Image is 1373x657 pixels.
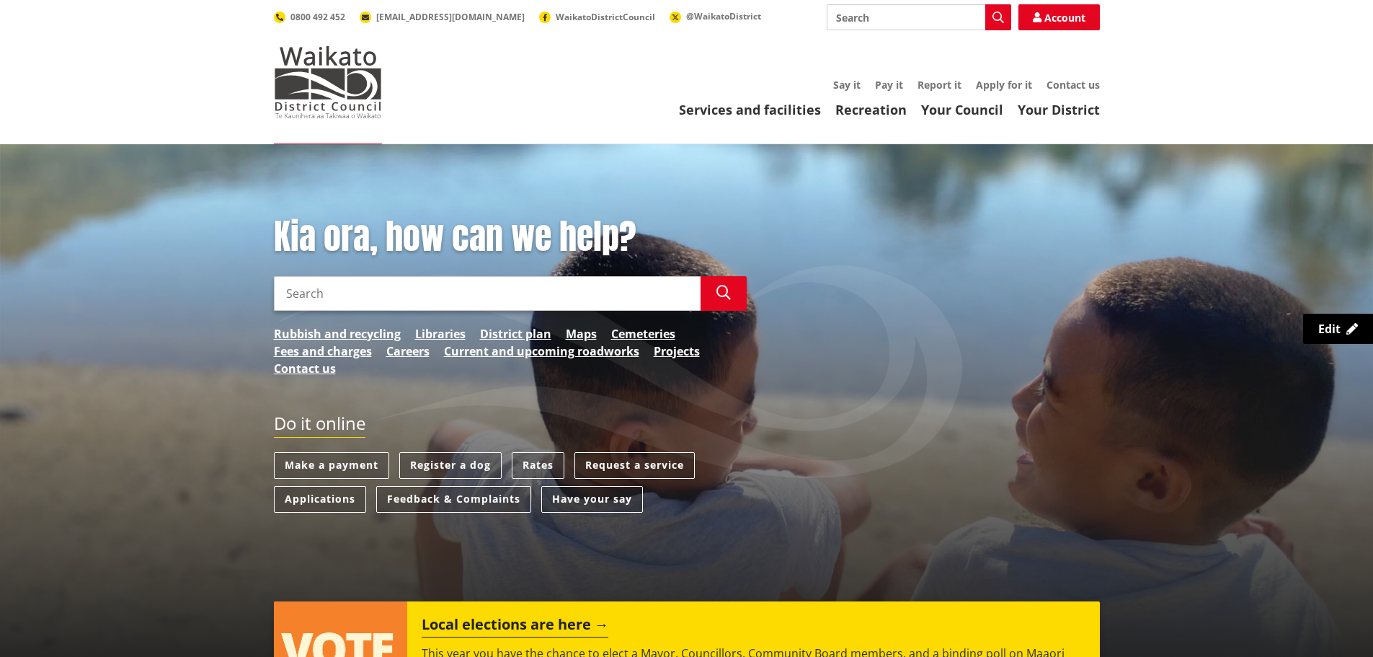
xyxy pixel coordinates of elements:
[274,343,372,360] a: Fees and charges
[1018,101,1100,118] a: Your District
[679,101,821,118] a: Services and facilities
[976,78,1032,92] a: Apply for it
[875,78,903,92] a: Pay it
[1018,4,1100,30] a: Account
[556,11,655,23] span: WaikatoDistrictCouncil
[376,486,531,513] a: Feedback & Complaints
[512,452,564,479] a: Rates
[274,216,747,258] h1: Kia ora, how can we help?
[566,325,597,343] a: Maps
[274,413,365,438] h2: Do it online
[1047,78,1100,92] a: Contact us
[422,616,608,638] h2: Local elections are here
[274,46,382,118] img: Waikato District Council - Te Kaunihera aa Takiwaa o Waikato
[835,101,907,118] a: Recreation
[541,486,643,513] a: Have your say
[1318,321,1341,337] span: Edit
[415,325,466,343] a: Libraries
[274,452,389,479] a: Make a payment
[360,11,525,23] a: [EMAIL_ADDRESS][DOMAIN_NAME]
[290,11,345,23] span: 0800 492 452
[274,360,336,377] a: Contact us
[539,11,655,23] a: WaikatoDistrictCouncil
[833,78,861,92] a: Say it
[917,78,961,92] a: Report it
[386,343,430,360] a: Careers
[1303,314,1373,344] a: Edit
[274,276,701,311] input: Search input
[444,343,639,360] a: Current and upcoming roadworks
[921,101,1003,118] a: Your Council
[654,343,700,360] a: Projects
[827,4,1011,30] input: Search input
[574,452,695,479] a: Request a service
[274,325,401,343] a: Rubbish and recycling
[376,11,525,23] span: [EMAIL_ADDRESS][DOMAIN_NAME]
[686,10,761,22] span: @WaikatoDistrict
[611,325,675,343] a: Cemeteries
[670,10,761,22] a: @WaikatoDistrict
[480,325,551,343] a: District plan
[274,11,345,23] a: 0800 492 452
[274,486,366,513] a: Applications
[399,452,502,479] a: Register a dog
